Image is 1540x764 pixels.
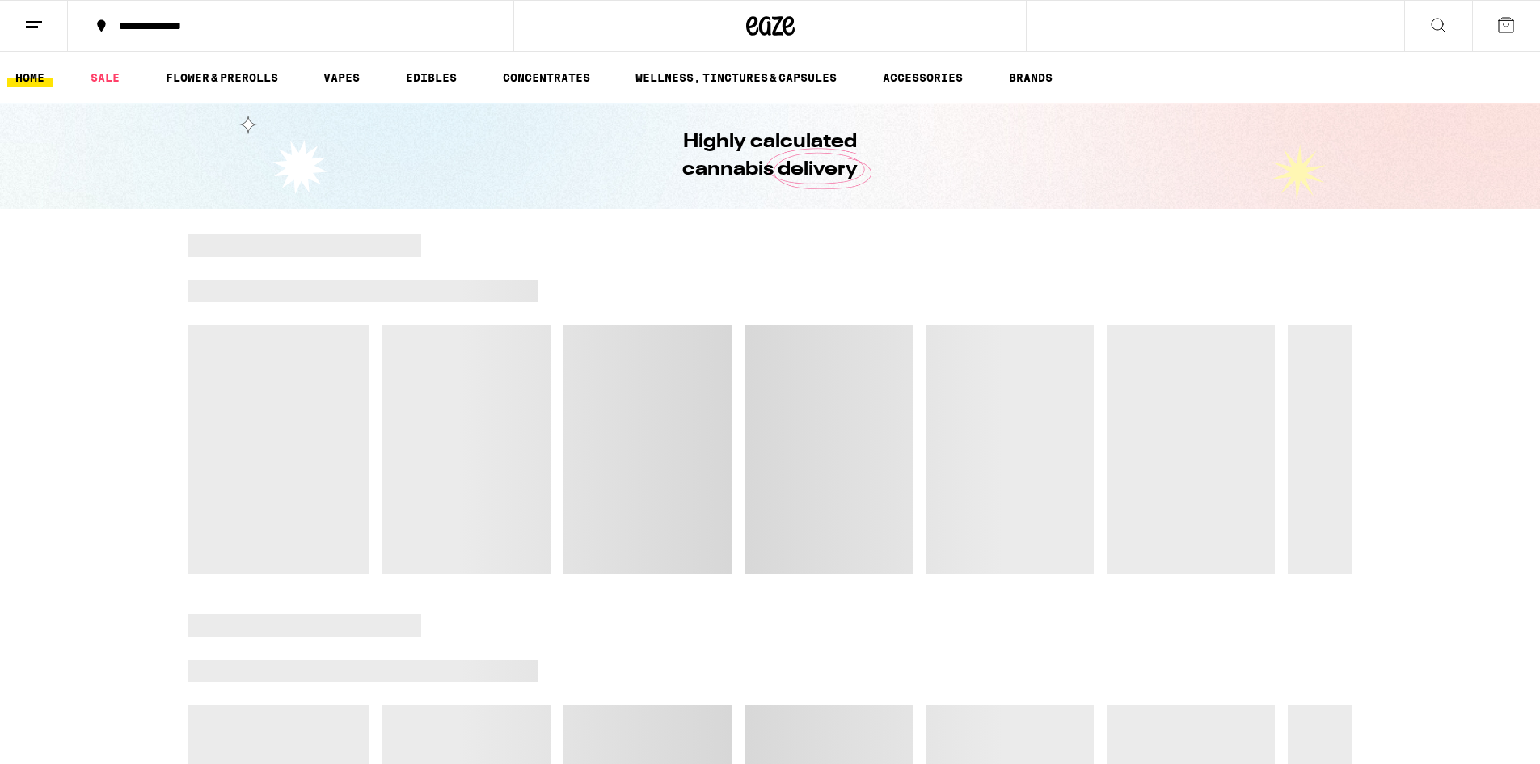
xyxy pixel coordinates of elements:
[637,129,904,184] h1: Highly calculated cannabis delivery
[495,68,598,87] a: CONCENTRATES
[398,68,465,87] a: EDIBLES
[627,68,845,87] a: WELLNESS, TINCTURES & CAPSULES
[875,68,971,87] a: ACCESSORIES
[1001,68,1061,87] button: BRANDS
[7,68,53,87] a: HOME
[315,68,368,87] a: VAPES
[82,68,128,87] a: SALE
[158,68,286,87] a: FLOWER & PREROLLS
